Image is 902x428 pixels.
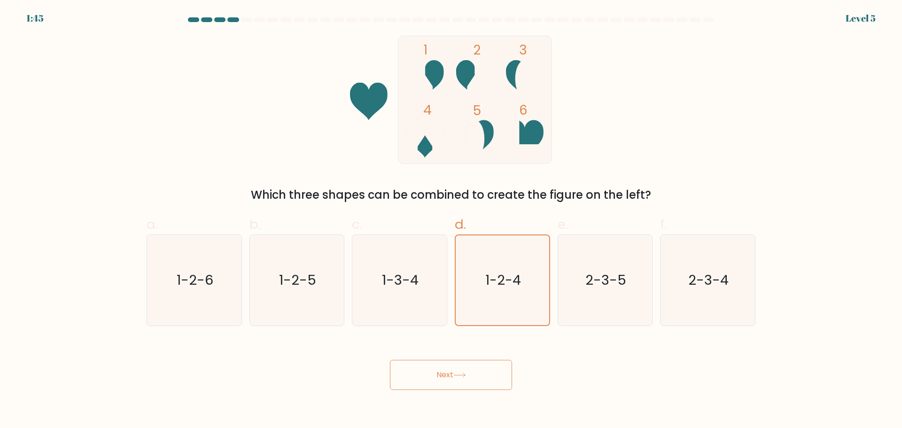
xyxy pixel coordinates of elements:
span: c. [352,215,362,233]
span: e. [558,215,568,233]
span: a. [147,215,158,233]
text: 2-3-4 [689,271,729,289]
tspan: 6 [519,101,528,119]
tspan: 4 [423,101,432,119]
span: d. [455,215,466,233]
tspan: 5 [473,101,481,120]
text: 1-3-4 [382,271,419,289]
div: Level 5 [846,11,876,25]
text: 1-2-5 [279,271,316,289]
div: 1:45 [26,11,44,25]
text: 1-2-4 [485,271,521,289]
div: Which three shapes can be combined to create the figure on the left? [152,187,750,203]
tspan: 3 [519,41,527,59]
tspan: 2 [473,41,481,59]
button: Next [390,360,512,390]
text: 1-2-6 [177,271,213,289]
span: b. [249,215,261,233]
text: 2-3-5 [585,271,626,289]
tspan: 1 [423,41,428,59]
span: f. [660,215,667,233]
